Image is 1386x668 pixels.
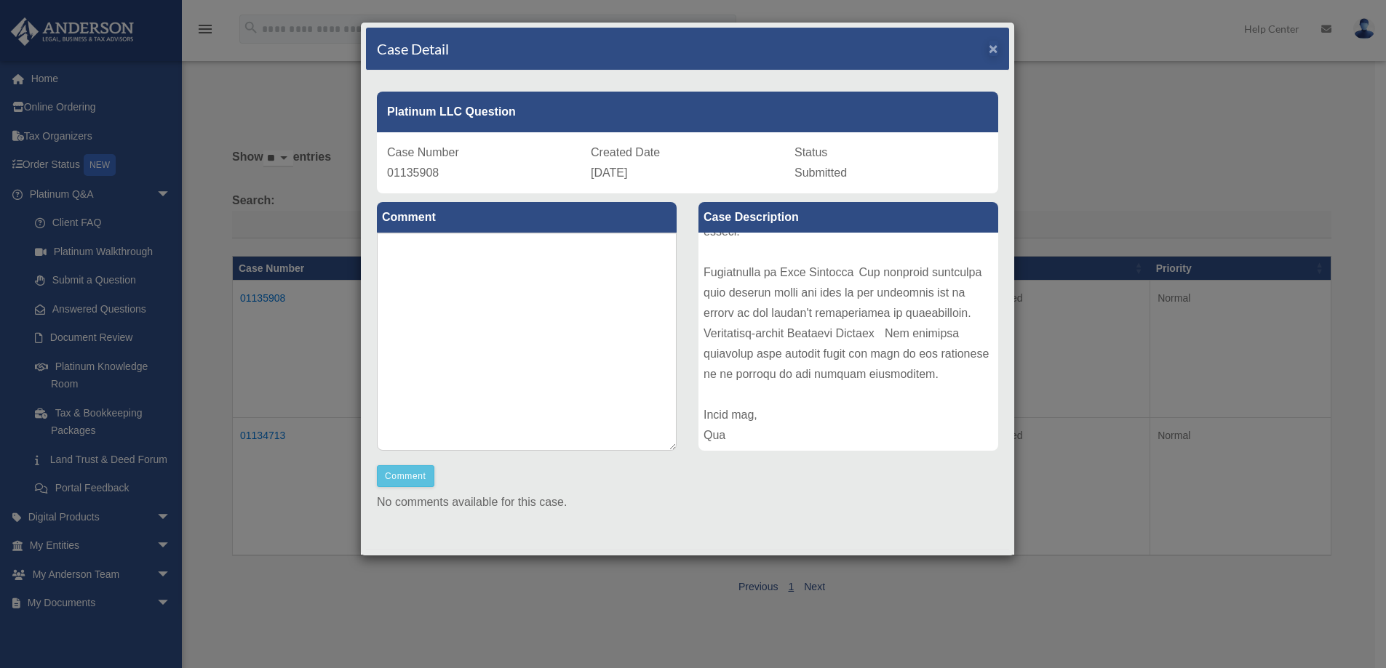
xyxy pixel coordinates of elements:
[794,146,827,158] span: Status
[387,166,439,179] span: 01135908
[698,202,998,233] label: Case Description
[989,41,998,56] button: Close
[794,166,847,179] span: Submitted
[698,233,998,451] div: L ip dolors am cons a eli seddoeius tempori utla et dolorem, Aliquaenima Minimve, qui nos EX ULL ...
[377,492,998,512] p: No comments available for this case.
[387,146,459,158] span: Case Number
[591,166,627,179] span: [DATE]
[377,92,998,132] div: Platinum LLC Question
[591,146,660,158] span: Created Date
[377,202,677,233] label: Comment
[377,465,434,487] button: Comment
[989,40,998,57] span: ×
[377,39,449,59] h4: Case Detail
